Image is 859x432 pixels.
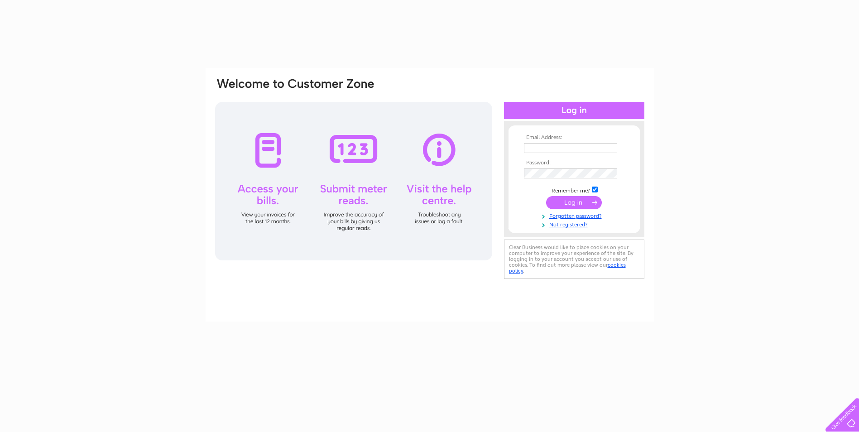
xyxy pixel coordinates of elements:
[522,160,627,166] th: Password:
[522,134,627,141] th: Email Address:
[522,185,627,194] td: Remember me?
[524,211,627,220] a: Forgotten password?
[546,196,602,209] input: Submit
[524,220,627,228] a: Not registered?
[504,240,644,279] div: Clear Business would like to place cookies on your computer to improve your experience of the sit...
[509,262,626,274] a: cookies policy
